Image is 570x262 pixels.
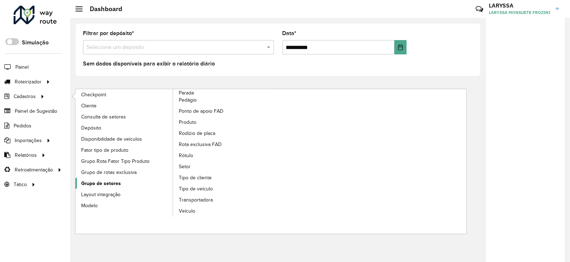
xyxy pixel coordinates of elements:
[81,124,101,132] span: Depósito
[81,191,121,198] span: Layout integração
[14,122,31,130] span: Pedidos
[173,150,271,161] a: Rótulo
[75,189,173,200] a: Layout integração
[173,117,271,128] a: Produto
[179,185,213,193] span: Tipo de veículo
[75,89,173,100] a: Checkpoint
[81,113,126,121] span: Consulta de setores
[173,173,271,183] a: Tipo de cliente
[15,107,57,115] span: Painel de Sugestão
[173,161,271,172] a: Setor
[75,100,173,111] a: Cliente
[81,202,98,209] span: Modelo
[83,29,134,38] label: Filtrar por depósito
[81,157,149,165] span: Grupo Rota Fator Tipo Produto
[83,59,215,68] label: Sem dados disponíveis para exibir o relatório diário
[179,152,193,159] span: Rótulo
[81,169,137,176] span: Grupo de rotas exclusiva
[179,207,195,215] span: Veículo
[179,196,213,204] span: Transportadora
[14,93,36,100] span: Cadastros
[75,134,173,144] a: Disponibilidade de veículos
[173,195,271,205] a: Transportadora
[489,9,550,16] span: LARYSSA MONSUETE FROZINI
[179,96,197,104] span: Pedágio
[173,206,271,217] a: Veículo
[75,167,173,178] a: Grupo de rotas exclusiva
[179,163,191,170] span: Setor
[75,145,173,155] a: Fator tipo de produto
[14,181,27,188] span: Tático
[83,5,122,13] h2: Dashboard
[75,111,173,122] a: Consulta de setores
[15,166,53,174] span: Retroalimentação
[75,200,173,211] a: Modelo
[173,184,271,194] a: Tipo de veículo
[394,40,407,54] button: Choose Date
[81,102,97,110] span: Cliente
[75,156,173,166] a: Grupo Rota Fator Tipo Produto
[472,1,487,17] a: Contato Rápido
[179,118,196,126] span: Produto
[173,106,271,117] a: Ponto de apoio FAD
[179,89,194,97] span: Parada
[81,180,121,187] span: Grupo de setores
[15,137,42,144] span: Importações
[173,95,271,106] a: Pedágio
[75,178,173,189] a: Grupo de setores
[173,139,271,150] a: Rota exclusiva FAD
[75,89,271,217] a: Parada
[15,63,29,71] span: Painel
[15,151,37,159] span: Relatórios
[179,130,215,137] span: Rodízio de placa
[81,135,142,143] span: Disponibilidade de veículos
[15,78,41,86] span: Roteirizador
[22,38,49,47] label: Simulação
[179,141,222,148] span: Rota exclusiva FAD
[489,2,550,9] h3: LARYSSA
[81,146,128,154] span: Fator tipo de produto
[75,122,173,133] a: Depósito
[179,174,212,181] span: Tipo de cliente
[173,128,271,139] a: Rodízio de placa
[282,29,297,38] label: Data
[81,91,106,98] span: Checkpoint
[179,107,223,115] span: Ponto de apoio FAD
